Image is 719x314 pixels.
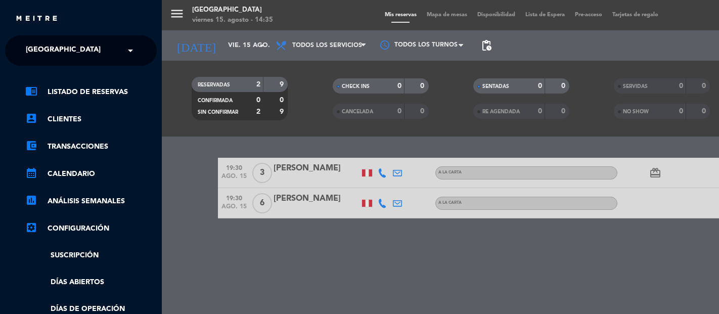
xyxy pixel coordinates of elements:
a: Configuración [25,222,157,235]
i: calendar_month [25,167,37,179]
img: MEITRE [15,15,58,23]
i: account_box [25,112,37,124]
a: assessmentANÁLISIS SEMANALES [25,195,157,207]
span: pending_actions [480,39,492,52]
a: account_balance_walletTransacciones [25,141,157,153]
a: Días abiertos [25,277,157,288]
span: [GEOGRAPHIC_DATA] [26,40,101,61]
a: Suscripción [25,250,157,261]
i: chrome_reader_mode [25,85,37,97]
i: settings_applications [25,221,37,234]
a: account_boxClientes [25,113,157,125]
a: chrome_reader_modeListado de Reservas [25,86,157,98]
a: calendar_monthCalendario [25,168,157,180]
i: account_balance_wallet [25,140,37,152]
i: assessment [25,194,37,206]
